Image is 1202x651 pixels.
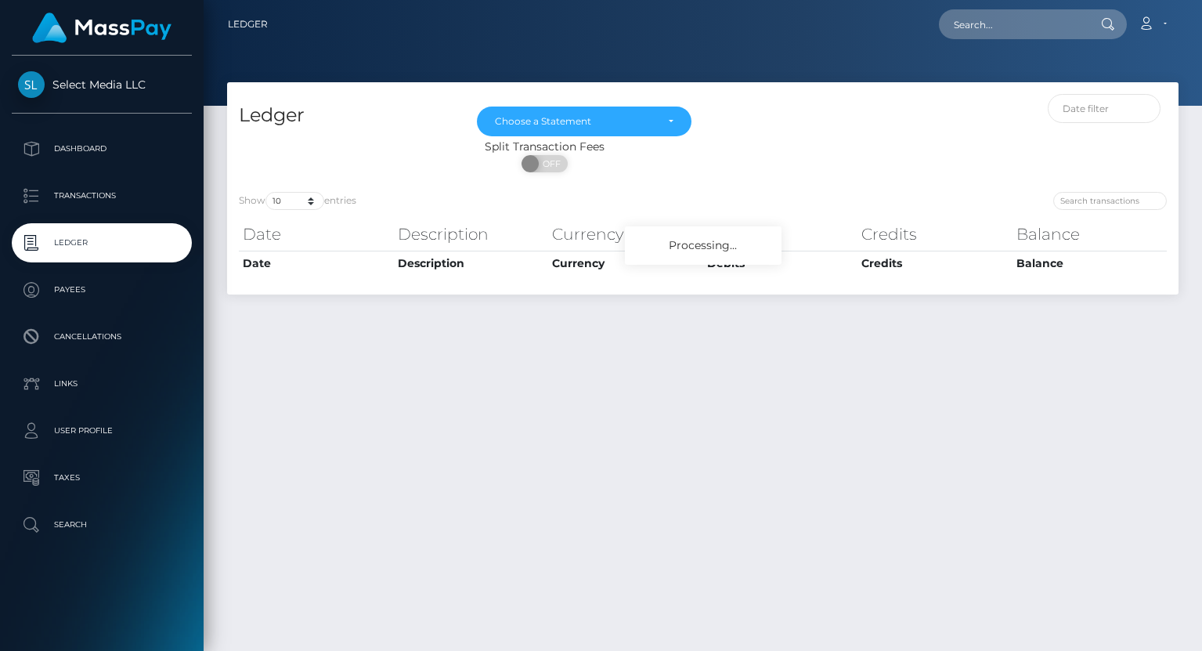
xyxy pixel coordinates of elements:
[18,466,186,490] p: Taxes
[239,219,394,250] th: Date
[228,8,268,41] a: Ledger
[394,219,549,250] th: Description
[12,176,192,215] a: Transactions
[12,411,192,450] a: User Profile
[18,231,186,255] p: Ledger
[18,513,186,537] p: Search
[1053,192,1167,210] input: Search transactions
[239,251,394,276] th: Date
[239,102,453,129] h4: Ledger
[265,192,324,210] select: Showentries
[18,278,186,302] p: Payees
[18,419,186,443] p: User Profile
[12,270,192,309] a: Payees
[12,317,192,356] a: Cancellations
[18,184,186,208] p: Transactions
[1048,94,1160,123] input: Date filter
[18,372,186,396] p: Links
[12,129,192,168] a: Dashboard
[32,13,171,43] img: MassPay Logo
[394,251,549,276] th: Description
[18,325,186,349] p: Cancellations
[625,226,781,265] div: Processing...
[939,9,1086,39] input: Search...
[227,139,861,155] div: Split Transaction Fees
[18,71,45,98] img: Select Media LLC
[548,219,703,250] th: Currency
[530,155,569,172] span: OFF
[495,115,655,128] div: Choose a Statement
[12,458,192,497] a: Taxes
[12,78,192,92] span: Select Media LLC
[12,364,192,403] a: Links
[12,505,192,544] a: Search
[1012,219,1168,250] th: Balance
[703,219,858,250] th: Debits
[548,251,703,276] th: Currency
[239,192,356,210] label: Show entries
[857,219,1012,250] th: Credits
[1012,251,1168,276] th: Balance
[857,251,1012,276] th: Credits
[477,107,691,136] button: Choose a Statement
[18,137,186,161] p: Dashboard
[12,223,192,262] a: Ledger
